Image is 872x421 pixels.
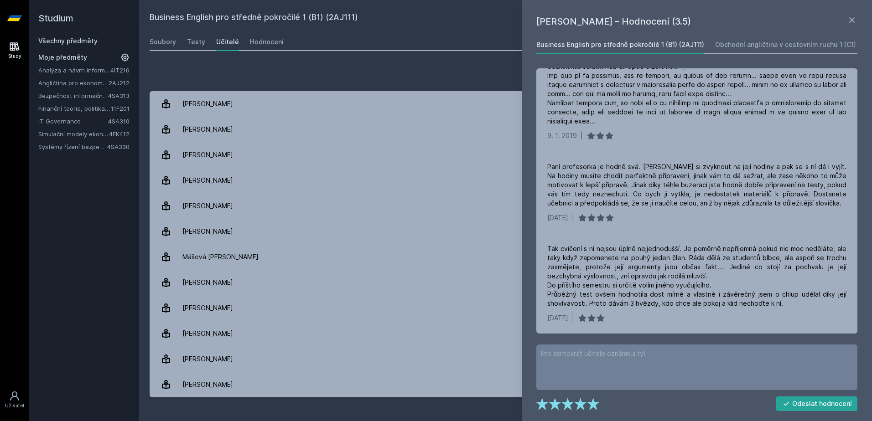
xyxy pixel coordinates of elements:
a: 4SA310 [108,118,130,125]
button: Odeslat hodnocení [776,396,858,411]
div: | [581,131,583,140]
a: [PERSON_NAME] 1 hodnocení 5.0 [150,372,861,397]
a: [PERSON_NAME] 1 hodnocení 4.0 [150,321,861,346]
a: [PERSON_NAME] 4 hodnocení 3.5 [150,295,861,321]
div: [PERSON_NAME] [182,197,233,215]
div: [PERSON_NAME] [182,273,233,292]
div: [PERSON_NAME] [182,375,233,394]
a: IT Governance [38,117,108,126]
div: [DATE] [547,213,568,222]
div: [PERSON_NAME] [182,146,233,164]
a: 4EK412 [109,130,130,138]
div: Testy [187,37,205,46]
a: Analýza a návrh informačních systémů [38,66,110,75]
a: 4SA313 [108,92,130,99]
div: [PERSON_NAME] [182,120,233,139]
div: Soubory [150,37,176,46]
div: Paní profesorka je hodně svá. [PERSON_NAME] si zvyknout na její hodiny a pak se s ní dá i vyjít. ... [547,162,846,208]
div: Tak cvičení s ní nejsou úplně nejjednodušší. Je poměrně nepříjemná pokud nic moc neděláte, ale ta... [547,244,846,308]
div: [PERSON_NAME] [182,95,233,113]
a: 4IT216 [110,67,130,74]
div: 9. 1. 2019 [547,131,577,140]
div: Mášová [PERSON_NAME] [182,248,259,266]
a: Bezpečnost informačních systémů [38,91,108,100]
div: [PERSON_NAME] [182,324,233,343]
div: Učitelé [216,37,239,46]
div: [PERSON_NAME] [182,350,233,368]
a: Všechny předměty [38,37,98,45]
a: Angličtina pro ekonomická studia 2 (B2/C1) [38,78,109,87]
h2: Business English pro středně pokročilé 1 (B1) (2AJ111) [150,11,759,26]
a: [PERSON_NAME] 9 hodnocení 4.4 [150,168,861,193]
a: 2AJ212 [109,79,130,87]
div: | [572,313,574,323]
a: Finanční teorie, politika a instituce [38,104,111,113]
a: [PERSON_NAME] 2 hodnocení 5.0 [150,270,861,295]
div: Hodnocení [250,37,284,46]
div: [PERSON_NAME] [182,222,233,241]
div: | [572,213,574,222]
div: Study [8,53,21,60]
a: Study [2,36,27,64]
a: [PERSON_NAME] 5 hodnocení 3.4 [150,219,861,244]
span: Moje předměty [38,53,87,62]
a: Hodnocení [250,33,284,51]
a: [PERSON_NAME] 1 hodnocení 4.0 [150,193,861,219]
a: Soubory [150,33,176,51]
div: [DATE] [547,313,568,323]
a: Simulační modely ekonomických procesů [38,129,109,139]
div: Uživatel [5,402,24,409]
a: Uživatel [2,386,27,414]
a: [PERSON_NAME] 3 hodnocení 5.0 [150,142,861,168]
a: [PERSON_NAME] 1 hodnocení 5.0 [150,91,861,117]
a: Testy [187,33,205,51]
div: [PERSON_NAME] [182,299,233,317]
a: Systémy řízení bezpečnostních událostí [38,142,107,151]
div: [PERSON_NAME] [182,171,233,190]
a: 4SA330 [107,143,130,150]
a: [PERSON_NAME] 7 hodnocení 3.6 [150,117,861,142]
a: Mášová [PERSON_NAME] 2 hodnocení 2.5 [150,244,861,270]
a: Učitelé [216,33,239,51]
a: [PERSON_NAME] 2 hodnocení 3.5 [150,346,861,372]
a: 11F201 [111,105,130,112]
